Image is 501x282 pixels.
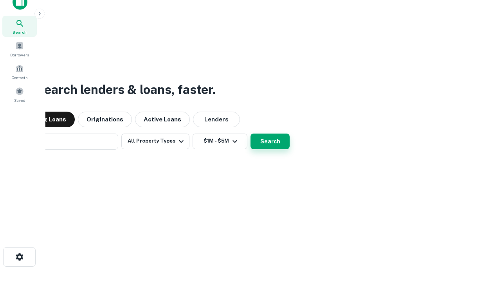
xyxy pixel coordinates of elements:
[250,134,290,149] button: Search
[14,97,25,103] span: Saved
[10,52,29,58] span: Borrowers
[2,16,37,37] a: Search
[2,38,37,60] a: Borrowers
[462,219,501,257] iframe: Chat Widget
[36,80,216,99] h3: Search lenders & loans, faster.
[121,134,189,149] button: All Property Types
[193,134,247,149] button: $1M - $5M
[135,112,190,127] button: Active Loans
[2,84,37,105] a: Saved
[2,61,37,82] a: Contacts
[12,74,27,81] span: Contacts
[193,112,240,127] button: Lenders
[13,29,27,35] span: Search
[78,112,132,127] button: Originations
